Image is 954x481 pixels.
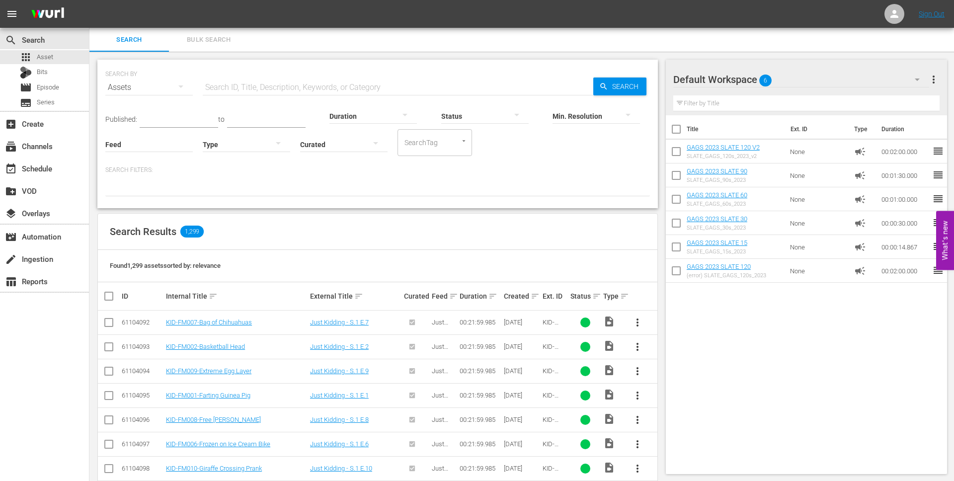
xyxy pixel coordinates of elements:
[543,392,562,406] span: KID-FM001
[786,259,851,283] td: None
[310,290,401,302] div: External Title
[20,51,32,63] span: Asset
[449,292,458,301] span: sort
[432,465,453,480] span: Just Kidding
[310,416,369,423] a: Just Kidding - S.1 E.8
[932,145,944,157] span: reorder
[543,343,562,358] span: KID-FM002
[37,67,48,77] span: Bits
[166,319,252,326] a: KID-FM007-Bag of Chihuahuas
[932,264,944,276] span: reorder
[122,392,163,399] div: 61104095
[786,163,851,187] td: None
[122,465,163,472] div: 61104098
[932,217,944,229] span: reorder
[603,340,615,352] span: Video
[310,367,369,375] a: Just Kidding - S.1 E.9
[5,163,17,175] span: Schedule
[877,211,932,235] td: 00:00:30.000
[24,2,72,26] img: ans4CAIJ8jUAAAAAAAAAAAAAAAAAAAAAAAAgQb4GAAAAAAAAAAAAAAAAAAAAAAAAJMjXAAAAAAAAAAAAAAAAAAAAAAAAgAT5G...
[593,78,646,95] button: Search
[759,70,772,91] span: 6
[404,292,429,300] div: Curated
[543,367,562,382] span: KID-FM009
[122,416,163,423] div: 61104096
[504,343,540,350] div: [DATE]
[620,292,629,301] span: sort
[570,290,601,302] div: Status
[432,367,453,382] span: Just Kidding
[687,263,751,270] a: GAGS 2023 SLATE 120
[603,364,615,376] span: Video
[603,413,615,425] span: Video
[488,292,497,301] span: sort
[5,185,17,197] span: VOD
[310,392,369,399] a: Just Kidding - S.1 E.1
[687,191,747,199] a: GAGS 2023 SLATE 60
[632,341,643,353] span: more_vert
[603,290,623,302] div: Type
[37,52,53,62] span: Asset
[785,115,848,143] th: Ext. ID
[877,187,932,211] td: 00:01:00.000
[504,392,540,399] div: [DATE]
[928,68,940,91] button: more_vert
[459,136,469,146] button: Open
[632,365,643,377] span: more_vert
[603,389,615,401] span: Video
[932,240,944,252] span: reorder
[687,167,747,175] a: GAGS 2023 SLATE 90
[603,437,615,449] span: Video
[848,115,875,143] th: Type
[5,118,17,130] span: Create
[854,241,866,253] span: Ad
[218,115,225,123] span: to
[786,140,851,163] td: None
[626,432,649,456] button: more_vert
[432,392,453,406] span: Just Kidding
[608,78,646,95] span: Search
[786,187,851,211] td: None
[854,217,866,229] span: Ad
[687,239,747,246] a: GAGS 2023 SLATE 15
[310,440,369,448] a: Just Kidding - S.1 E.6
[432,343,453,358] span: Just Kidding
[166,465,262,472] a: KID-FM010-Giraffe Crossing Prank
[310,343,369,350] a: Just Kidding - S.1 E.2
[432,290,457,302] div: Feed
[5,253,17,265] span: Ingestion
[432,319,453,333] span: Just Kidding
[95,34,163,46] span: Search
[122,319,163,326] div: 61104092
[687,272,766,279] div: (error) SLATE_GAGS_120s_2023
[504,367,540,375] div: [DATE]
[626,359,649,383] button: more_vert
[122,292,163,300] div: ID
[877,235,932,259] td: 00:00:14.867
[5,34,17,46] span: Search
[460,367,501,375] div: 00:21:59.985
[20,81,32,93] span: Episode
[592,292,601,301] span: sort
[6,8,18,20] span: menu
[632,463,643,475] span: more_vert
[632,390,643,401] span: more_vert
[105,115,137,123] span: Published:
[531,292,540,301] span: sort
[105,74,193,101] div: Assets
[122,440,163,448] div: 61104097
[432,416,453,431] span: Just Kidding
[310,319,369,326] a: Just Kidding - S.1 E.7
[460,440,501,448] div: 00:21:59.985
[687,215,747,223] a: GAGS 2023 SLATE 30
[122,343,163,350] div: 61104093
[460,319,501,326] div: 00:21:59.985
[626,335,649,359] button: more_vert
[875,115,935,143] th: Duration
[687,225,747,231] div: SLATE_GAGS_30s_2023
[20,97,32,109] span: Series
[632,438,643,450] span: more_vert
[310,465,372,472] a: Just Kidding - S.1 E.10
[5,141,17,153] span: Channels
[687,201,747,207] div: SLATE_GAGS_60s_2023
